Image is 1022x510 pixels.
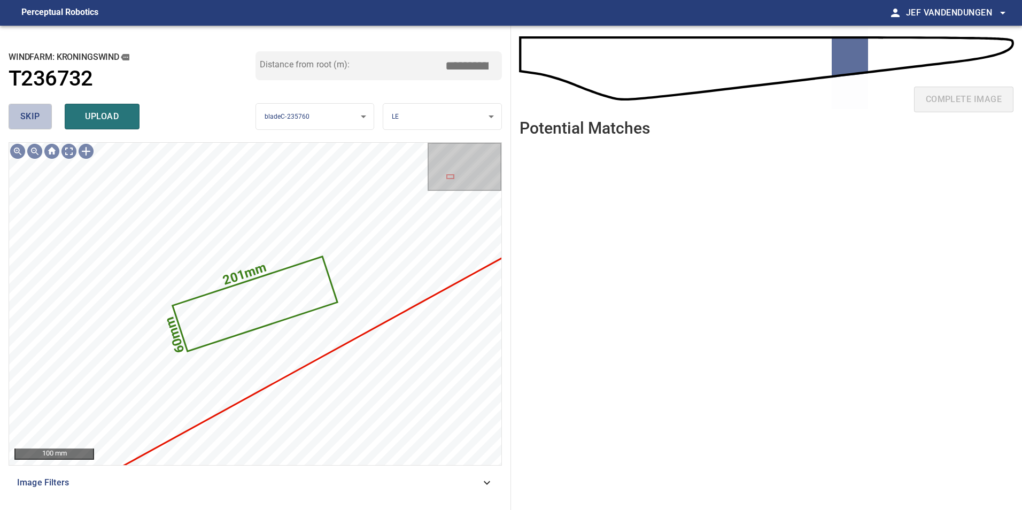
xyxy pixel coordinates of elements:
button: Jef Vandendungen [902,2,1009,24]
span: Jef Vandendungen [906,5,1009,20]
img: Toggle selection [78,143,95,160]
div: Image Filters [9,470,502,496]
h1: T236732 [9,66,93,91]
img: Go home [43,143,60,160]
img: Zoom in [9,143,26,160]
span: upload [76,109,128,124]
span: person [889,6,902,19]
button: copy message details [119,51,131,63]
img: Zoom out [26,143,43,160]
h2: windfarm: Kroningswind [9,51,255,63]
label: Distance from root (m): [260,60,350,69]
img: Toggle full page [60,143,78,160]
a: T236732 [9,66,255,91]
figcaption: Perceptual Robotics [21,4,98,21]
text: 201mm [221,260,268,288]
h2: Potential Matches [520,119,650,137]
button: skip [9,104,52,129]
span: arrow_drop_down [996,6,1009,19]
span: LE [392,113,399,120]
span: skip [20,109,40,124]
div: bladeC-235760 [256,103,374,130]
button: upload [65,104,140,129]
div: LE [383,103,501,130]
span: Image Filters [17,476,481,489]
span: bladeC-235760 [265,113,310,120]
text: 60mm [161,315,187,355]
